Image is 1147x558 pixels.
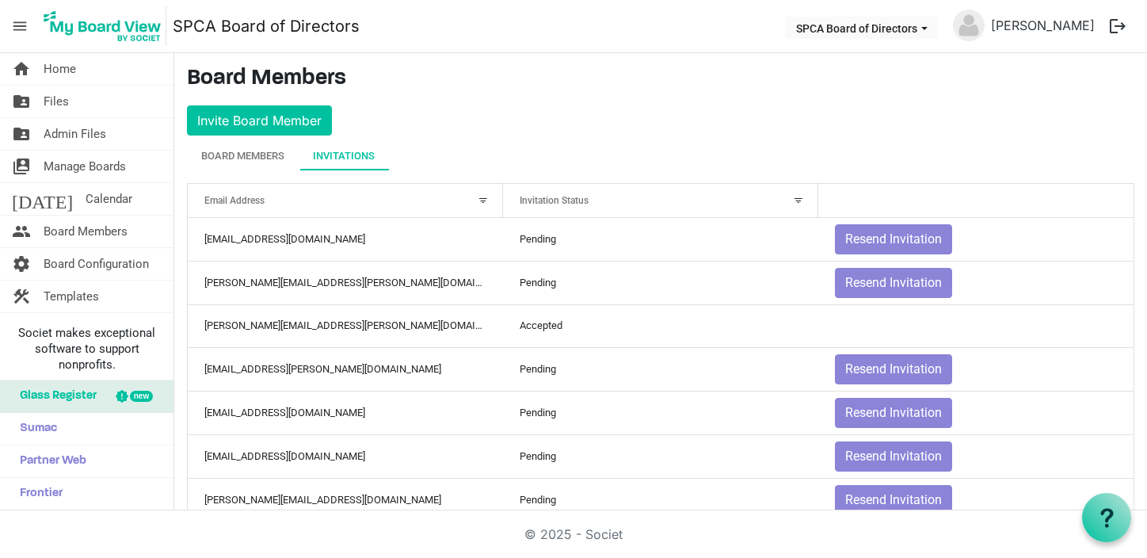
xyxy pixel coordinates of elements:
[12,445,86,477] span: Partner Web
[187,66,1134,93] h3: Board Members
[503,391,818,434] td: Pending column header Invitation Status
[44,53,76,85] span: Home
[503,218,818,261] td: Pending column header Invitation Status
[503,478,818,522] td: Pending column header Invitation Status
[524,526,623,542] a: © 2025 - Societ
[12,53,31,85] span: home
[818,261,1134,304] td: Resend Invitation is template cell column header
[188,218,503,261] td: kylermclean@yahoo.ca column header Email Address
[835,354,952,384] button: Resend Invitation
[835,268,952,298] button: Resend Invitation
[835,224,952,254] button: Resend Invitation
[985,10,1101,41] a: [PERSON_NAME]
[12,478,63,510] span: Frontier
[503,347,818,391] td: Pending column header Invitation Status
[835,398,952,428] button: Resend Invitation
[188,434,503,478] td: tvanderwyk@brantcountyspca.com column header Email Address
[201,148,284,164] div: Board Members
[835,485,952,515] button: Resend Invitation
[953,10,985,41] img: no-profile-picture.svg
[187,105,332,136] button: Invite Board Member
[188,391,503,434] td: tracyvanderwyk@brantcountyspca.com column header Email Address
[44,248,149,280] span: Board Configuration
[12,413,57,445] span: Sumac
[188,347,503,391] td: aimmiepoag@rogers.com column header Email Address
[12,216,31,247] span: people
[503,304,818,347] td: Accepted column header Invitation Status
[44,151,126,182] span: Manage Boards
[835,441,952,472] button: Resend Invitation
[39,6,173,46] a: My Board View Logo
[44,281,99,312] span: Templates
[204,195,265,206] span: Email Address
[44,216,128,247] span: Board Members
[12,248,31,280] span: settings
[1101,10,1134,43] button: logout
[12,118,31,150] span: folder_shared
[12,151,31,182] span: switch_account
[173,10,360,42] a: SPCA Board of Directors
[503,261,818,304] td: Pending column header Invitation Status
[12,380,97,412] span: Glass Register
[818,347,1134,391] td: Resend Invitation is template cell column header
[818,304,1134,347] td: is template cell column header
[188,478,503,522] td: lance@calbecks.com column header Email Address
[12,183,73,215] span: [DATE]
[188,304,503,347] td: d.levac@rogers.com column header Email Address
[44,118,106,150] span: Admin Files
[39,6,166,46] img: My Board View Logo
[786,17,938,39] button: SPCA Board of Directors dropdownbutton
[12,86,31,117] span: folder_shared
[313,148,375,164] div: Invitations
[5,11,35,41] span: menu
[818,478,1134,522] td: Resend Invitation is template cell column header
[44,86,69,117] span: Files
[520,195,589,206] span: Invitation Status
[130,391,153,402] div: new
[7,325,166,373] span: Societ makes exceptional software to support nonprofits.
[188,261,503,304] td: mike.mcgregor@rbc.com column header Email Address
[818,434,1134,478] td: Resend Invitation is template cell column header
[503,434,818,478] td: Pending column header Invitation Status
[86,183,132,215] span: Calendar
[818,391,1134,434] td: Resend Invitation is template cell column header
[12,281,31,312] span: construction
[187,142,1134,170] div: tab-header
[818,218,1134,261] td: Resend Invitation is template cell column header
